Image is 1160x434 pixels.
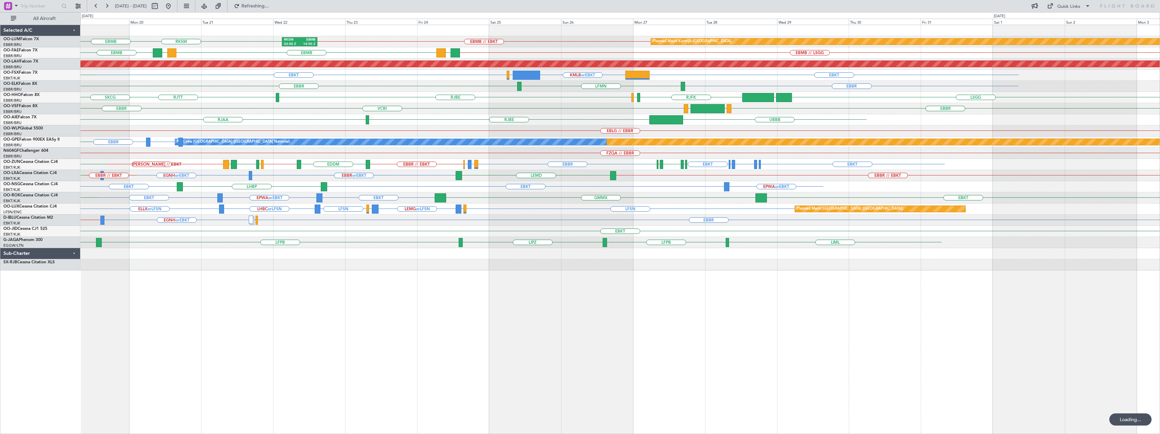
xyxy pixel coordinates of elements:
[3,126,43,130] a: OO-WLPGlobal 5500
[3,238,19,242] span: G-JAGA
[3,260,55,264] a: SX-RJBCessna Citation XLS
[3,93,21,97] span: OO-HHO
[653,37,731,47] div: Planned Maint Kortrijk-[GEOGRAPHIC_DATA]
[3,204,57,209] a: OO-LUXCessna Citation CJ4
[21,1,59,11] input: Trip Number
[3,232,20,237] a: EBKT/KJK
[3,109,22,114] a: EBBR/BRU
[300,38,316,42] div: EBMB
[3,160,20,164] span: OO-ZUN
[231,1,271,11] button: Refreshing...
[3,37,20,41] span: OO-LUM
[3,59,20,64] span: OO-LAH
[177,137,290,147] div: No Crew [GEOGRAPHIC_DATA] ([GEOGRAPHIC_DATA] National)
[3,115,37,119] a: OO-AIEFalcon 7X
[3,149,19,153] span: N604GF
[3,98,22,103] a: EBBR/BRU
[3,87,22,92] a: EBBR/BRU
[705,19,777,25] div: Tue 28
[3,53,22,58] a: EBBR/BRU
[3,104,19,108] span: OO-VSF
[3,115,18,119] span: OO-AIE
[3,48,38,52] a: OO-FAEFalcon 7X
[115,3,147,9] span: [DATE] - [DATE]
[3,238,43,242] a: G-JAGAPhenom 300
[201,19,273,25] div: Tue 21
[797,204,903,214] div: Planned Maint [GEOGRAPHIC_DATA] ([GEOGRAPHIC_DATA])
[3,182,20,186] span: OO-NSG
[3,204,19,209] span: OO-LUX
[129,19,201,25] div: Mon 20
[7,13,73,24] button: All Aircraft
[3,149,48,153] a: N604GFChallenger 604
[3,37,39,41] a: OO-LUMFalcon 7X
[3,65,22,70] a: EBBR/BRU
[241,4,269,8] span: Refreshing...
[3,120,22,125] a: EBBR/BRU
[3,71,38,75] a: OO-FSXFalcon 7X
[3,76,20,81] a: EBKT/KJK
[3,131,22,137] a: EBBR/BRU
[3,143,22,148] a: EBBR/BRU
[3,82,19,86] span: OO-ELK
[3,227,47,231] a: OO-JIDCessna CJ1 525
[994,14,1005,19] div: [DATE]
[3,193,58,197] a: OO-ROKCessna Citation CJ4
[3,182,58,186] a: OO-NSGCessna Citation CJ4
[3,221,20,226] a: EBKT/KJK
[345,19,417,25] div: Thu 23
[3,82,37,86] a: OO-ELKFalcon 8X
[993,19,1065,25] div: Sat 1
[3,104,38,108] a: OO-VSFFalcon 8X
[18,16,71,21] span: All Aircraft
[284,38,300,42] div: RKSM
[3,176,20,181] a: EBKT/KJK
[3,138,19,142] span: OO-GPE
[417,19,489,25] div: Fri 24
[3,210,22,215] a: LFSN/ENC
[1065,19,1137,25] div: Sun 2
[633,19,705,25] div: Mon 27
[3,193,20,197] span: OO-ROK
[3,42,22,47] a: EBBR/BRU
[489,19,561,25] div: Sat 25
[3,138,59,142] a: OO-GPEFalcon 900EX EASy II
[3,154,22,159] a: EBBR/BRU
[300,42,316,47] div: 14:50 Z
[921,19,993,25] div: Fri 31
[3,165,20,170] a: EBKT/KJK
[561,19,633,25] div: Sun 26
[777,19,849,25] div: Wed 29
[3,227,18,231] span: OO-JID
[3,93,40,97] a: OO-HHOFalcon 8X
[3,216,17,220] span: D-IBLU
[3,243,24,248] a: EGGW/LTN
[3,160,58,164] a: OO-ZUNCessna Citation CJ4
[1044,1,1094,11] button: Quick Links
[1109,413,1152,426] div: Loading...
[3,59,38,64] a: OO-LAHFalcon 7X
[82,14,93,19] div: [DATE]
[57,19,129,25] div: Sun 19
[3,260,17,264] span: SX-RJB
[3,48,19,52] span: OO-FAE
[849,19,921,25] div: Thu 30
[284,42,300,47] div: 03:00 Z
[3,126,20,130] span: OO-WLP
[3,171,19,175] span: OO-LXA
[3,198,20,203] a: EBKT/KJK
[3,71,19,75] span: OO-FSX
[3,171,57,175] a: OO-LXACessna Citation CJ4
[273,19,345,25] div: Wed 22
[3,187,20,192] a: EBKT/KJK
[3,216,53,220] a: D-IBLUCessna Citation M2
[1057,3,1080,10] div: Quick Links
